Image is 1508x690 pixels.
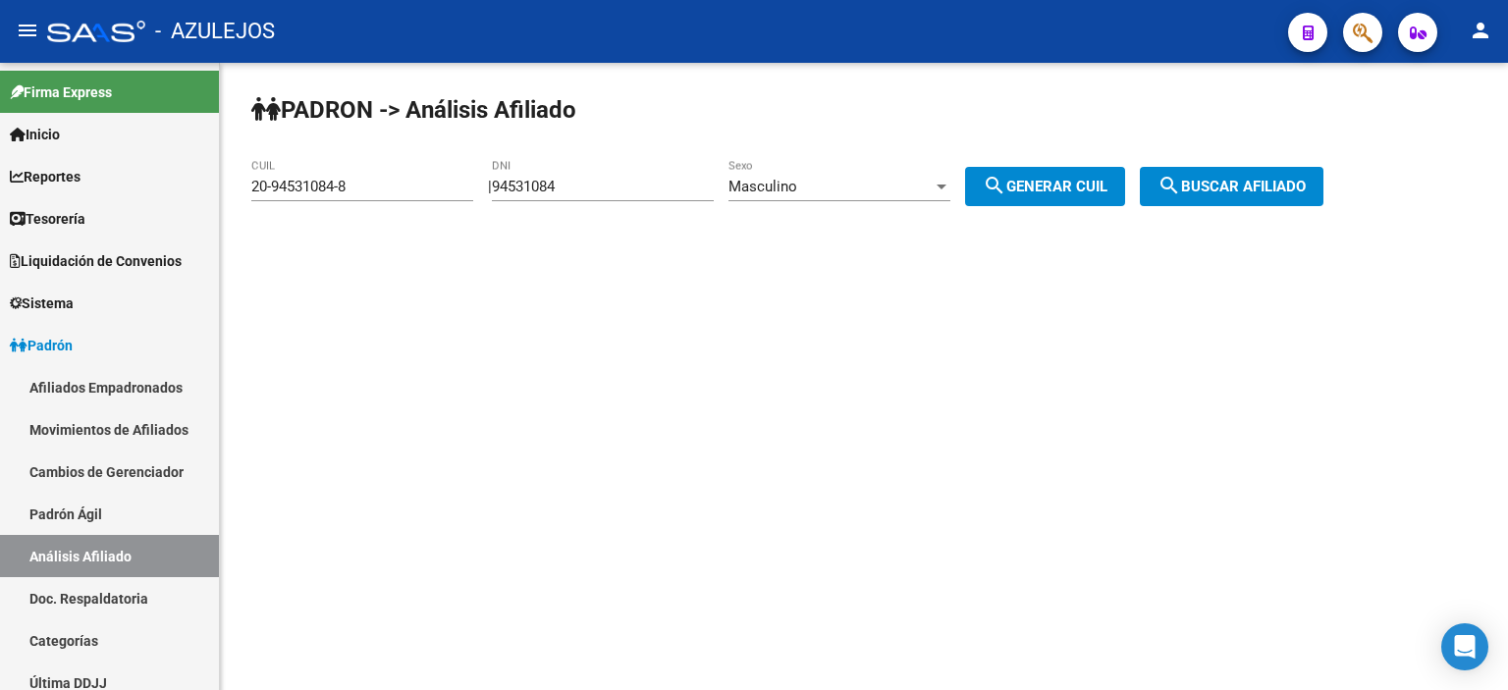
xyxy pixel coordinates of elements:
span: Generar CUIL [983,178,1107,195]
span: Sistema [10,292,74,314]
strong: PADRON -> Análisis Afiliado [251,96,576,124]
mat-icon: person [1469,19,1492,42]
span: Buscar afiliado [1158,178,1306,195]
mat-icon: menu [16,19,39,42]
span: Firma Express [10,81,112,103]
mat-icon: search [983,174,1006,197]
span: Inicio [10,124,60,145]
span: Liquidación de Convenios [10,250,182,272]
div: | [488,178,1140,195]
span: Masculino [728,178,797,195]
span: Tesorería [10,208,85,230]
span: - AZULEJOS [155,10,275,53]
span: Reportes [10,166,81,187]
div: Open Intercom Messenger [1441,623,1488,670]
button: Buscar afiliado [1140,167,1323,206]
button: Generar CUIL [965,167,1125,206]
mat-icon: search [1158,174,1181,197]
span: Padrón [10,335,73,356]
